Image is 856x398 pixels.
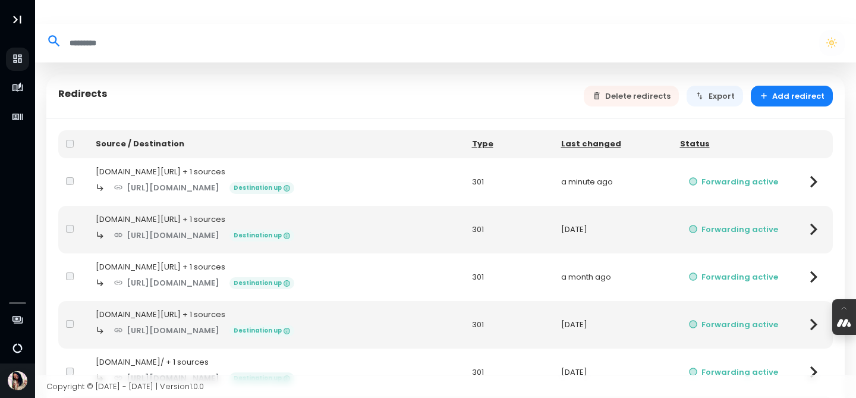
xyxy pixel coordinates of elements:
[680,219,787,240] button: Forwarding active
[96,261,457,273] div: [DOMAIN_NAME][URL] + 1 sources
[553,130,672,158] th: Last changed
[464,301,553,349] td: 301
[46,381,204,392] span: Copyright © [DATE] - [DATE] | Version 1.0.0
[229,230,294,242] span: Destination up
[464,130,553,158] th: Type
[105,368,228,388] a: [URL][DOMAIN_NAME]
[105,320,228,341] a: [URL][DOMAIN_NAME]
[8,371,27,391] img: Avatar
[96,356,457,368] div: [DOMAIN_NAME]/ + 1 sources
[96,214,457,225] div: [DOMAIN_NAME][URL] + 1 sources
[680,267,787,287] button: Forwarding active
[553,253,672,301] td: a month ago
[229,372,294,384] span: Destination up
[680,314,787,335] button: Forwarding active
[553,158,672,206] td: a minute ago
[680,362,787,383] button: Forwarding active
[96,309,457,321] div: [DOMAIN_NAME][URL] + 1 sources
[553,349,672,396] td: [DATE]
[680,171,787,192] button: Forwarding active
[464,253,553,301] td: 301
[6,8,29,31] button: Toggle Aside
[105,177,228,198] a: [URL][DOMAIN_NAME]
[464,206,553,253] td: 301
[553,206,672,253] td: [DATE]
[229,325,294,337] span: Destination up
[88,130,464,158] th: Source / Destination
[229,182,294,194] span: Destination up
[672,130,795,158] th: Status
[58,88,108,100] h5: Redirects
[105,272,228,293] a: [URL][DOMAIN_NAME]
[553,301,672,349] td: [DATE]
[464,349,553,396] td: 301
[105,225,228,246] a: [URL][DOMAIN_NAME]
[96,166,457,178] div: [DOMAIN_NAME][URL] + 1 sources
[464,158,553,206] td: 301
[229,277,294,289] span: Destination up
[751,86,833,106] button: Add redirect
